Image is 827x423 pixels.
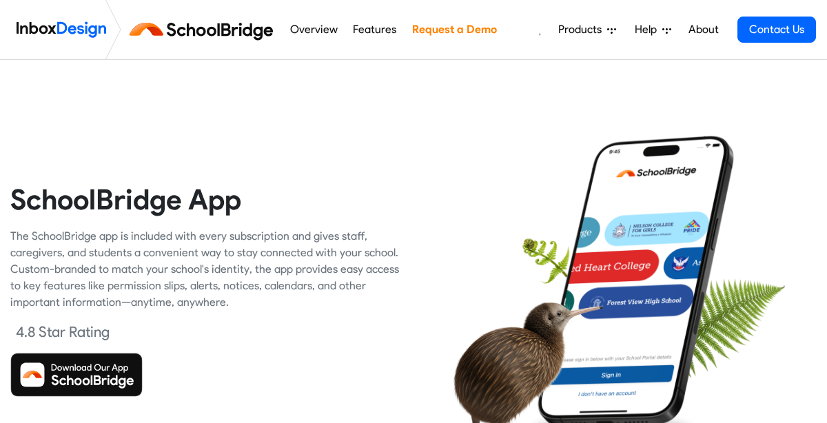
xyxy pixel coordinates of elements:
[558,21,607,38] span: Products
[684,16,722,43] a: About
[408,16,500,43] a: Request a Demo
[737,17,816,43] a: Contact Us
[16,322,110,342] div: 4.8 Star Rating
[553,16,622,43] a: Products
[127,13,282,46] img: schoolbridge logo
[349,16,400,43] a: Features
[635,21,662,38] span: Help
[10,228,403,311] div: The SchoolBridge app is included with every subscription and gives staff, caregivers, and student...
[10,182,403,217] heading: SchoolBridge App
[10,353,143,397] img: Download SchoolBridge App
[629,16,677,43] a: Help
[286,16,341,43] a: Overview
